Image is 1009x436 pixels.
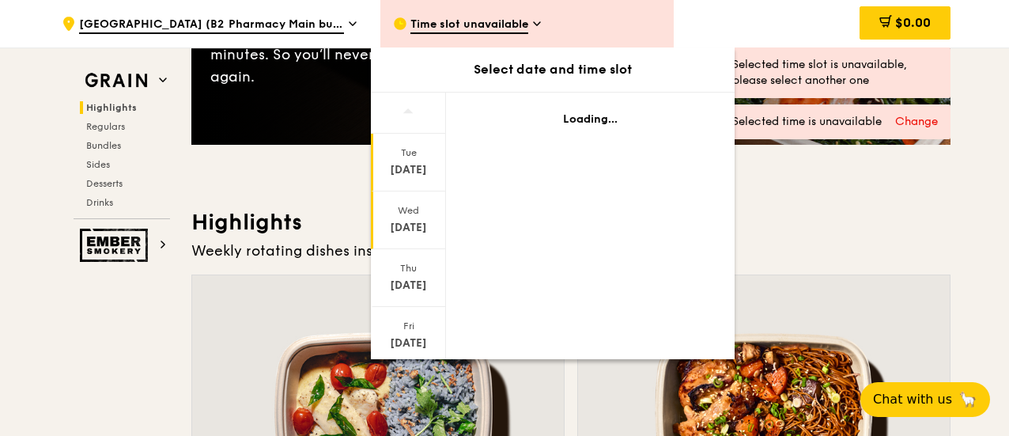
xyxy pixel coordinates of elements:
[191,240,950,262] div: Weekly rotating dishes inspired by flavours from around the world.
[86,159,110,170] span: Sides
[79,17,344,34] span: [GEOGRAPHIC_DATA] (B2 Pharmacy Main building)
[373,162,444,178] div: [DATE]
[895,15,931,30] span: $0.00
[86,140,121,151] span: Bundles
[373,220,444,236] div: [DATE]
[732,57,938,89] div: Selected time slot is unavailable, please select another one
[373,336,444,351] div: [DATE]
[373,262,444,275] div: Thu
[895,114,938,130] div: Change
[860,382,990,417] button: Chat with us🦙
[465,112,716,127] div: Loading...
[373,146,444,159] div: Tue
[958,390,977,409] span: 🦙
[86,178,123,189] span: Desserts
[191,208,950,237] h3: Highlights
[373,204,444,217] div: Wed
[732,114,938,130] div: Selected time is unavailable
[86,197,113,208] span: Drinks
[873,390,952,409] span: Chat with us
[80,66,153,95] img: Grain web logo
[80,229,153,262] img: Ember Smokery web logo
[373,278,444,294] div: [DATE]
[373,320,444,332] div: Fri
[86,102,137,113] span: Highlights
[371,60,735,79] div: Select date and time slot
[86,121,125,132] span: Regulars
[410,17,528,34] span: Time slot unavailable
